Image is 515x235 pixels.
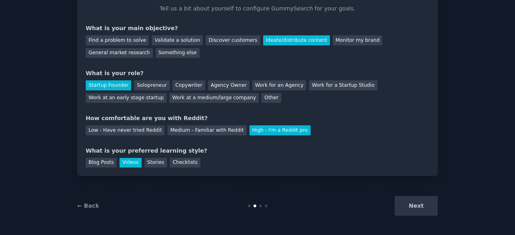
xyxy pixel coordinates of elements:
div: How comfortable are you with Reddit? [86,114,429,123]
p: Tell us a bit about yourself to configure GummySearch for your goals. [156,4,359,13]
div: Copywriter [173,80,205,90]
div: Validate a solution [152,35,203,45]
div: Work at a medium/large company [169,93,259,103]
div: What is your role? [86,69,429,78]
div: Work for an Agency [252,80,306,90]
div: Low - Have never tried Reddit [86,125,165,135]
div: Stories [144,158,167,168]
div: What is your preferred learning style? [86,147,429,155]
div: Checklists [170,158,200,168]
div: Ideate/distribute content [263,35,330,45]
div: Videos [119,158,142,168]
div: Blog Posts [86,158,117,168]
div: Work for a Startup Studio [309,80,377,90]
div: High - I'm a Reddit pro [249,125,311,135]
div: General market research [86,48,153,58]
div: Startup Founder [86,80,131,90]
a: ← Back [77,202,99,209]
div: What is your main objective? [86,24,429,33]
div: Other [262,93,281,103]
div: Agency Owner [208,80,249,90]
div: Something else [156,48,200,58]
div: Find a problem to solve [86,35,149,45]
div: Work at an early stage startup [86,93,167,103]
div: Solopreneur [134,80,169,90]
div: Monitor my brand [333,35,382,45]
div: Discover customers [206,35,260,45]
div: Medium - Familiar with Reddit [167,125,246,135]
